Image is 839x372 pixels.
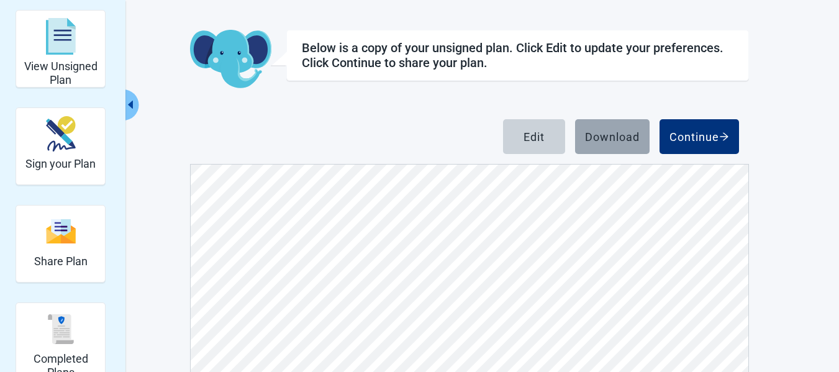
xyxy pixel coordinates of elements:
img: Koda Elephant [190,30,271,89]
button: Download [575,119,650,154]
h2: Share Plan [34,255,88,268]
img: Share Plan [46,218,76,245]
div: Share Plan [16,205,106,283]
h2: Sign your Plan [26,157,96,171]
div: View Unsigned Plan [16,10,106,88]
img: Completed Plans [46,314,76,344]
span: caret-left [125,99,137,111]
div: Edit [524,130,545,143]
h2: View Unsigned Plan [22,60,101,86]
button: Edit [503,119,565,154]
button: Collapse menu [124,89,139,120]
div: Continue [669,130,729,143]
span: arrow-right [719,132,729,142]
img: View Unsigned Plan [46,18,76,55]
img: Sign your Plan [46,116,76,152]
button: Continue arrow-right [660,119,739,154]
div: Below is a copy of your unsigned plan. Click Edit to update your preferences. Click Continue to s... [302,40,733,70]
div: Download [585,130,640,143]
div: Sign your Plan [16,107,106,185]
